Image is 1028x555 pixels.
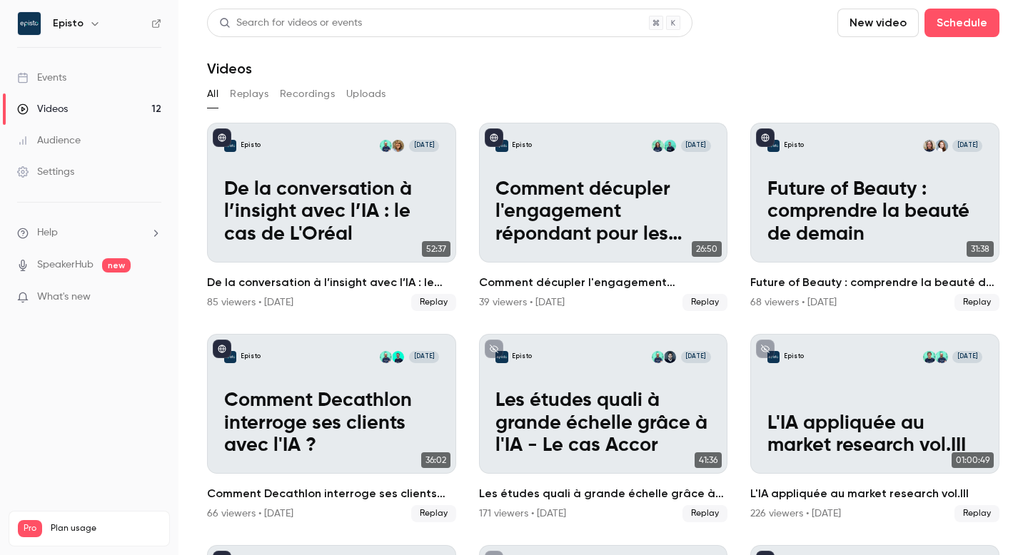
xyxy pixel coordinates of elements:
div: Events [17,71,66,85]
button: published [756,128,775,147]
img: Léa Gangloff [923,140,935,152]
span: 41:36 [695,452,722,468]
span: [DATE] [952,351,982,363]
h2: De la conversation à l’insight avec l’IA : le cas de L'Oréal [207,274,456,291]
button: published [213,128,231,147]
span: Plan usage [51,523,161,534]
span: Help [37,225,58,240]
img: Judith Roucairol [392,140,404,152]
span: [DATE] [681,140,711,152]
a: Comment Decathlon interroge ses clients avec l'IA ?EpistoRémi DelhoumeJérémy Lefebvre[DATE]Commen... [207,334,456,522]
h2: Comment Decathlon interroge ses clients avec l'IA ? [207,485,456,502]
span: Replay [682,505,727,522]
span: [DATE] [681,351,711,363]
div: 39 viewers • [DATE] [479,295,565,310]
a: De la conversation à l’insight avec l’IA : le cas de L'OréalEpistoJudith RoucairolJérémy Lefebvre... [207,123,456,311]
button: Uploads [346,83,386,106]
div: Videos [17,102,68,116]
h2: L'IA appliquée au market research vol.III [750,485,999,502]
img: Alexis Watine [923,351,935,363]
span: 36:02 [421,452,450,468]
p: Future of Beauty : comprendre la beauté de demain [767,178,983,246]
li: De la conversation à l’insight avec l’IA : le cas de L'Oréal [207,123,456,311]
button: unpublished [756,340,775,358]
img: Rémi Delhoume [664,140,676,152]
span: What's new [37,290,91,305]
div: 226 viewers • [DATE] [750,506,841,521]
a: L'IA appliquée au market research vol.IIIEpistoJérémy LefebvreAlexis Watine[DATE]L'IA appliquée a... [750,334,999,522]
img: Haitam Benabbou [664,351,676,363]
button: Recordings [280,83,335,106]
h6: Episto [53,16,84,31]
section: Videos [207,9,999,546]
div: 171 viewers • [DATE] [479,506,566,521]
button: Replays [230,83,268,106]
div: Audience [17,133,81,148]
img: Jérémy Lefebvre [935,351,947,363]
img: Jérémy Lefebvre [380,140,392,152]
div: Search for videos or events [219,16,362,31]
button: published [213,340,231,358]
span: Replay [411,294,456,311]
li: L'IA appliquée au market research vol.III [750,334,999,522]
a: SpeakerHub [37,258,94,273]
span: 26:50 [692,241,722,257]
iframe: Noticeable Trigger [144,291,161,304]
h2: Les études quali à grande échelle grâce à l'IA - Le cas Accor [479,485,728,502]
p: Episto [512,352,532,361]
img: Jérémy Lefebvre [652,351,664,363]
a: Future of Beauty : comprendre la beauté de demainEpistoChloé ArjonaLéa Gangloff[DATE]Future of Be... [750,123,999,311]
p: Comment Decathlon interroge ses clients avec l'IA ? [224,389,440,457]
h2: Future of Beauty : comprendre la beauté de demain [750,274,999,291]
span: Replay [682,294,727,311]
span: Replay [411,505,456,522]
button: Schedule [924,9,999,37]
a: Les études quali à grande échelle grâce à l'IA - Le cas AccorEpistoHaitam BenabbouJérémy Lefebvre... [479,334,728,522]
button: All [207,83,218,106]
img: Chloé Arjona [935,140,947,152]
button: New video [837,9,919,37]
div: Settings [17,165,74,179]
span: new [102,258,131,273]
span: [DATE] [952,140,982,152]
p: Les études quali à grande échelle grâce à l'IA - Le cas Accor [495,389,711,457]
span: [DATE] [409,351,439,363]
p: Episto [241,141,261,150]
span: 01:00:49 [952,452,994,468]
p: Comment décupler l'engagement répondant pour les études banques & assurances [495,178,711,246]
span: 31:38 [967,241,994,257]
span: 52:37 [422,241,450,257]
h2: Comment décupler l'engagement répondant pour les études banques & assurances [479,274,728,291]
span: Replay [954,505,999,522]
p: Episto [241,352,261,361]
p: Episto [784,141,804,150]
button: unpublished [485,340,503,358]
img: Jérémy Lefebvre [380,351,392,363]
div: 66 viewers • [DATE] [207,506,293,521]
li: Future of Beauty : comprendre la beauté de demain [750,123,999,311]
img: Axelle Baude [652,140,664,152]
div: 68 viewers • [DATE] [750,295,837,310]
li: help-dropdown-opener [17,225,161,240]
p: Episto [512,141,532,150]
button: published [485,128,503,147]
a: Comment décupler l'engagement répondant pour les études banques & assurancesEpistoRémi DelhoumeAx... [479,123,728,311]
li: Comment Decathlon interroge ses clients avec l'IA ? [207,334,456,522]
p: De la conversation à l’insight avec l’IA : le cas de L'Oréal [224,178,440,246]
img: Episto [18,12,41,35]
img: Rémi Delhoume [392,351,404,363]
p: Episto [784,352,804,361]
span: [DATE] [409,140,439,152]
h1: Videos [207,60,252,77]
p: L'IA appliquée au market research vol.III [767,412,983,457]
div: 85 viewers • [DATE] [207,295,293,310]
span: Replay [954,294,999,311]
li: Comment décupler l'engagement répondant pour les études banques & assurances [479,123,728,311]
span: Pro [18,520,42,537]
li: Les études quali à grande échelle grâce à l'IA - Le cas Accor [479,334,728,522]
